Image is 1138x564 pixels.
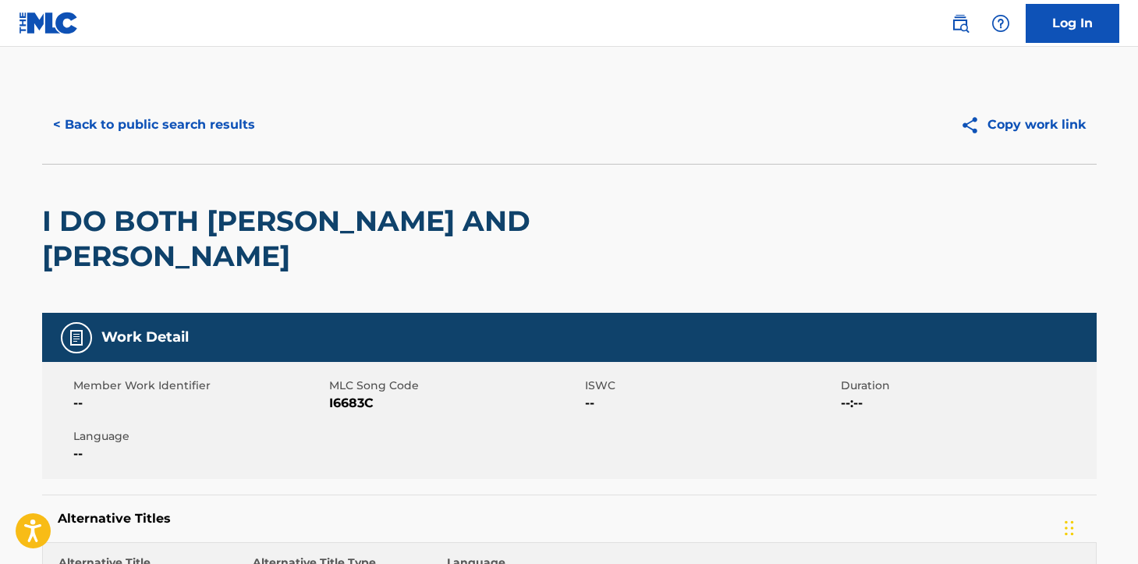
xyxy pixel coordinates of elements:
[42,105,266,144] button: < Back to public search results
[1026,4,1119,43] a: Log In
[73,445,325,463] span: --
[329,378,581,394] span: MLC Song Code
[329,394,581,413] span: I6683C
[985,8,1016,39] div: Help
[949,105,1097,144] button: Copy work link
[960,115,987,135] img: Copy work link
[1065,505,1074,552] div: Drag
[951,14,970,33] img: search
[101,328,189,346] h5: Work Detail
[58,511,1081,527] h5: Alternative Titles
[73,428,325,445] span: Language
[841,394,1093,413] span: --:--
[841,378,1093,394] span: Duration
[585,378,837,394] span: ISWC
[945,8,976,39] a: Public Search
[991,14,1010,33] img: help
[73,378,325,394] span: Member Work Identifier
[73,394,325,413] span: --
[42,204,675,274] h2: I DO BOTH [PERSON_NAME] AND [PERSON_NAME]
[67,328,86,347] img: Work Detail
[1060,489,1138,564] iframe: Chat Widget
[585,394,837,413] span: --
[19,12,79,34] img: MLC Logo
